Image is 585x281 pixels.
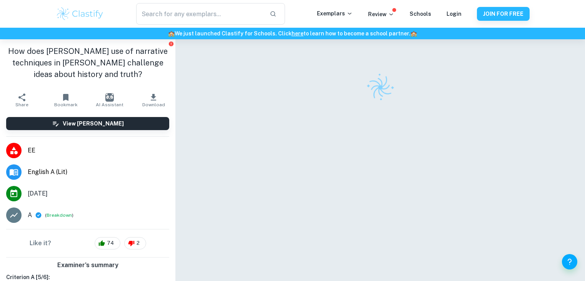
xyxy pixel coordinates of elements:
span: ( ) [45,212,73,219]
button: Help and Feedback [562,254,577,269]
span: 🏫 [168,30,175,37]
button: Breakdown [47,212,72,219]
a: here [292,30,303,37]
img: AI Assistant [105,93,114,102]
span: [DATE] [28,189,48,198]
span: AI Assistant [96,102,123,107]
h6: View [PERSON_NAME] [63,119,124,128]
span: 2 [132,239,144,247]
h6: We just launched Clastify for Schools. Click to learn how to become a school partner. [2,29,583,38]
a: Login [447,11,462,17]
input: Search for any exemplars... [136,3,263,25]
div: 74 [95,237,120,249]
span: Bookmark [54,102,78,107]
button: AI Assistant [88,89,132,111]
span: English A (Lit) [28,167,169,177]
p: Exemplars [317,9,353,18]
span: Download [142,102,165,107]
span: 🏫 [410,30,417,37]
span: Share [15,102,28,107]
img: Clastify logo [56,6,105,22]
span: EE [28,146,169,155]
a: Schools [410,11,431,17]
div: 2 [124,237,146,249]
img: Clastify logo [361,69,399,107]
span: 74 [103,239,118,247]
button: View [PERSON_NAME] [6,117,169,130]
button: Bookmark [44,89,88,111]
button: JOIN FOR FREE [477,7,530,21]
p: Review [368,10,394,18]
h6: Examiner's summary [3,261,172,270]
h6: Like it? [30,239,51,248]
button: Report issue [168,41,174,47]
p: A [28,211,32,220]
h1: How does [PERSON_NAME] use of narrative techniques in [PERSON_NAME] challenge ideas about history... [6,45,169,80]
button: Download [132,89,175,111]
